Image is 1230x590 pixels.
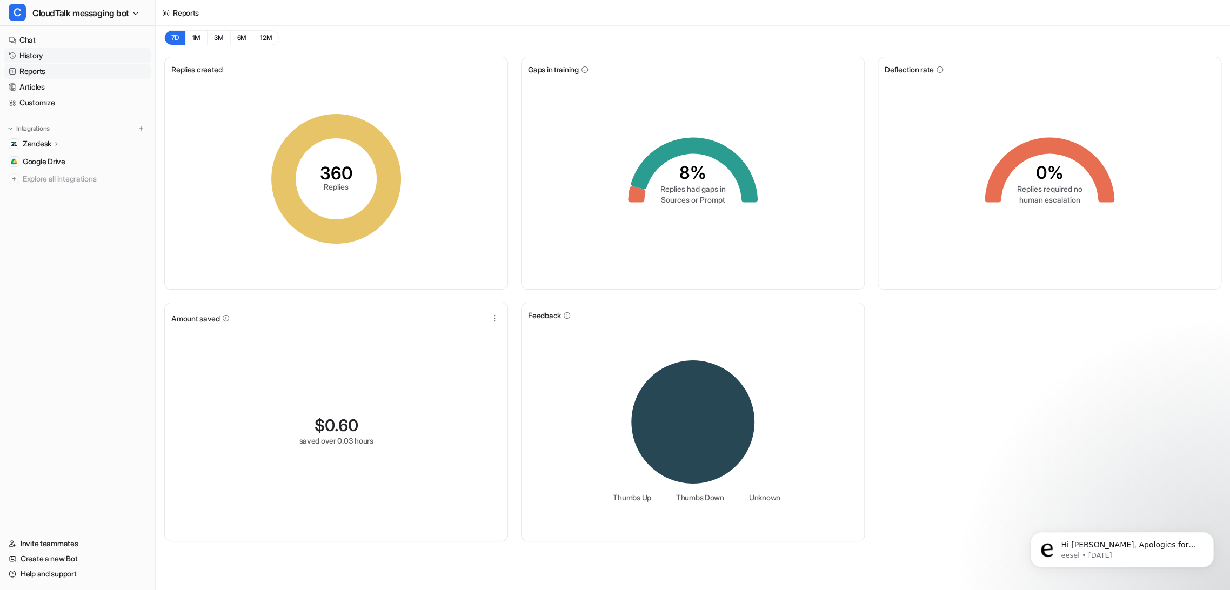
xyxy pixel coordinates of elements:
[11,140,17,147] img: Zendesk
[164,30,185,45] button: 7D
[23,170,146,187] span: Explore all integrations
[4,536,151,551] a: Invite teammates
[171,313,220,324] span: Amount saved
[679,162,706,183] tspan: 8%
[669,492,724,503] li: Thumbs Down
[4,79,151,95] a: Articles
[528,64,579,75] span: Gaps in training
[320,163,353,184] tspan: 360
[528,310,561,321] span: Feedback
[207,30,230,45] button: 3M
[4,64,151,79] a: Reports
[9,173,19,184] img: explore all integrations
[315,415,358,435] div: $
[9,4,26,21] span: C
[23,138,51,149] p: Zendesk
[185,30,208,45] button: 1M
[4,123,53,134] button: Integrations
[325,415,358,435] span: 0.60
[6,125,14,132] img: expand menu
[1019,195,1080,204] tspan: human escalation
[4,154,151,169] a: Google DriveGoogle Drive
[23,156,65,167] span: Google Drive
[4,171,151,186] a: Explore all integrations
[32,5,129,21] span: CloudTalk messaging bot
[1017,184,1082,193] tspan: Replies required no
[137,125,145,132] img: menu_add.svg
[4,551,151,566] a: Create a new Bot
[1014,509,1230,585] iframe: Intercom notifications message
[661,195,725,204] tspan: Sources or Prompt
[253,30,279,45] button: 12M
[4,48,151,63] a: History
[660,184,726,193] tspan: Replies had gaps in
[4,95,151,110] a: Customize
[4,32,151,48] a: Chat
[605,492,651,503] li: Thumbs Up
[4,566,151,581] a: Help and support
[230,30,253,45] button: 6M
[11,158,17,165] img: Google Drive
[1036,162,1064,183] tspan: 0%
[171,64,223,75] span: Replies created
[173,7,199,18] div: Reports
[741,492,780,503] li: Unknown
[324,182,349,191] tspan: Replies
[16,124,50,133] p: Integrations
[885,64,934,75] span: Deflection rate
[299,435,373,446] div: saved over 0.03 hours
